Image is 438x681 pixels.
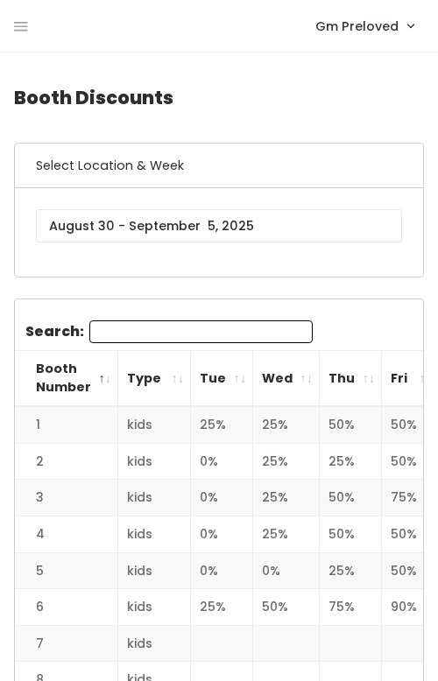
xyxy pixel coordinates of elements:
[36,209,402,242] input: August 30 - September 5, 2025
[191,516,253,553] td: 0%
[253,552,320,589] td: 0%
[118,589,191,626] td: kids
[191,406,253,443] td: 25%
[191,351,253,407] th: Tue: activate to sort column ascending
[15,351,118,407] th: Booth Number: activate to sort column descending
[320,480,382,516] td: 50%
[298,7,431,45] a: Gm Preloved
[320,516,382,553] td: 50%
[253,406,320,443] td: 25%
[15,406,118,443] td: 1
[118,516,191,553] td: kids
[118,552,191,589] td: kids
[15,144,423,188] h6: Select Location & Week
[15,443,118,480] td: 2
[320,589,382,626] td: 75%
[14,74,424,122] h4: Booth Discounts
[15,625,118,662] td: 7
[191,552,253,589] td: 0%
[320,406,382,443] td: 50%
[253,443,320,480] td: 25%
[320,552,382,589] td: 25%
[118,443,191,480] td: kids
[118,351,191,407] th: Type: activate to sort column ascending
[191,589,253,626] td: 25%
[253,351,320,407] th: Wed: activate to sort column ascending
[15,516,118,553] td: 4
[15,552,118,589] td: 5
[191,443,253,480] td: 0%
[315,17,399,36] span: Gm Preloved
[25,320,313,343] label: Search:
[253,589,320,626] td: 50%
[15,480,118,516] td: 3
[253,480,320,516] td: 25%
[89,320,313,343] input: Search:
[118,480,191,516] td: kids
[118,406,191,443] td: kids
[118,625,191,662] td: kids
[320,443,382,480] td: 25%
[253,516,320,553] td: 25%
[191,480,253,516] td: 0%
[320,351,382,407] th: Thu: activate to sort column ascending
[15,589,118,626] td: 6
